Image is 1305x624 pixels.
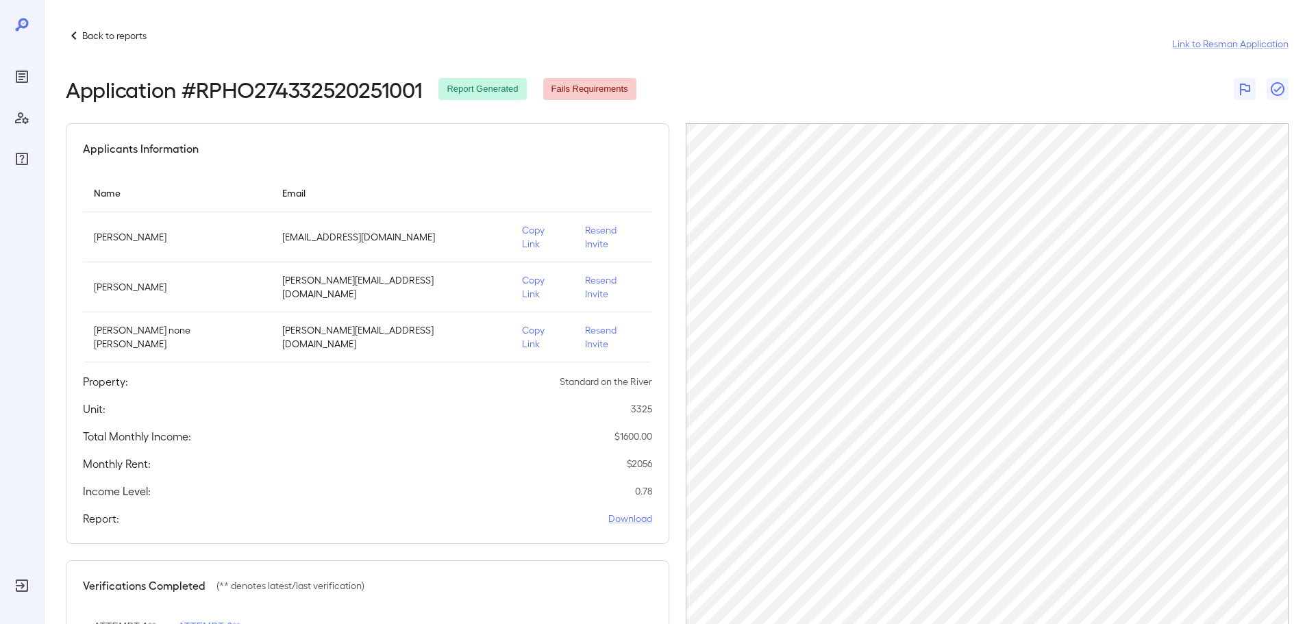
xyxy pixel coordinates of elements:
h5: Property: [83,373,128,390]
th: Email [271,173,511,212]
span: Report Generated [438,83,526,96]
p: [PERSON_NAME] [94,230,260,244]
h5: Verifications Completed [83,577,206,594]
p: Resend Invite [585,223,641,251]
p: [EMAIL_ADDRESS][DOMAIN_NAME] [282,230,500,244]
p: $ 2056 [627,457,652,471]
a: Link to Resman Application [1172,37,1289,51]
p: [PERSON_NAME] [94,280,260,294]
div: Log Out [11,575,33,597]
p: 3325 [631,402,652,416]
h5: Income Level: [83,483,151,499]
h5: Monthly Rent: [83,455,151,472]
div: Manage Users [11,107,33,129]
th: Name [83,173,271,212]
button: Flag Report [1234,78,1256,100]
div: Reports [11,66,33,88]
h2: Application # RPHO274332520251001 [66,77,422,101]
p: (** denotes latest/last verification) [216,579,364,592]
div: FAQ [11,148,33,170]
p: Back to reports [82,29,147,42]
p: Copy Link [522,273,564,301]
p: Copy Link [522,223,564,251]
p: $ 1600.00 [614,429,652,443]
p: Copy Link [522,323,564,351]
p: [PERSON_NAME] none [PERSON_NAME] [94,323,260,351]
a: Download [608,512,652,525]
span: Fails Requirements [543,83,636,96]
p: 0.78 [635,484,652,498]
table: simple table [83,173,652,362]
button: Close Report [1267,78,1289,100]
h5: Unit: [83,401,105,417]
h5: Total Monthly Income: [83,428,191,445]
p: [PERSON_NAME][EMAIL_ADDRESS][DOMAIN_NAME] [282,323,500,351]
p: [PERSON_NAME][EMAIL_ADDRESS][DOMAIN_NAME] [282,273,500,301]
h5: Applicants Information [83,140,199,157]
p: Standard on the River [560,375,652,388]
h5: Report: [83,510,119,527]
p: Resend Invite [585,323,641,351]
p: Resend Invite [585,273,641,301]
